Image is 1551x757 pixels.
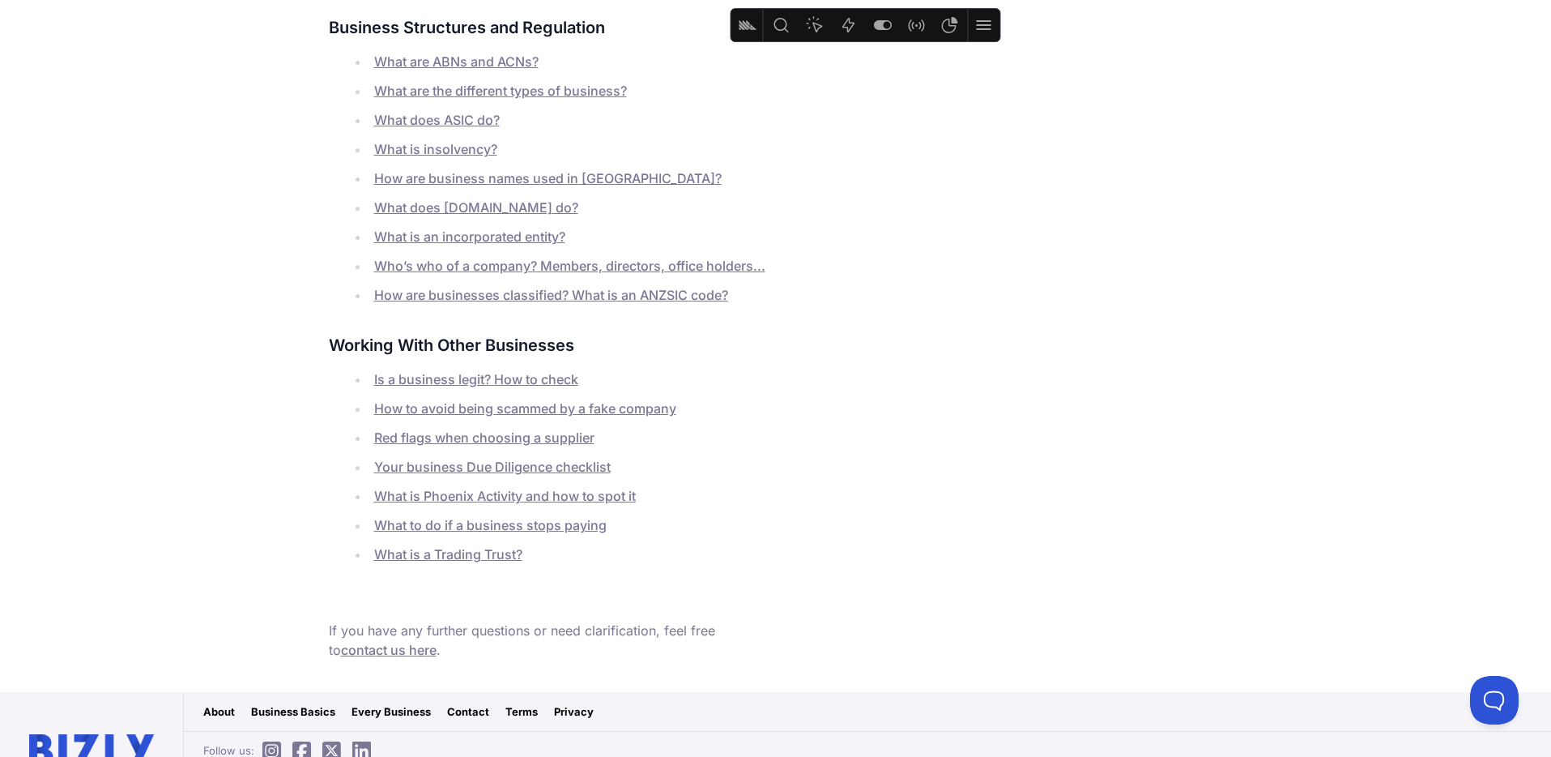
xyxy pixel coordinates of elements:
[374,430,594,446] a: Red flags when choosing a supplier
[374,488,636,504] a: What is Phoenix Activity and how to spot it
[374,112,500,128] a: What does ASIC do?
[329,15,776,41] h3: Business Structures and Regulation
[505,704,538,720] a: Terms
[341,642,437,658] a: contact us here
[374,517,607,533] a: What to do if a business stops paying
[374,83,627,99] a: What are the different types of business?
[447,704,489,720] a: Contact
[374,258,765,274] a: Who’s who of a company? Members, directors, office holders...
[374,287,728,303] a: How are businesses classified? What is an ANZSIC code?
[374,459,611,475] a: Your business Due Diligence checklist
[374,546,522,562] a: What is a Trading Trust?
[374,141,497,157] a: What is insolvency?
[374,229,565,245] a: What is an incorporated entity?
[329,332,776,358] h3: Working With Other Businesses
[554,704,594,720] a: Privacy
[251,704,335,720] a: Business Basics
[203,704,235,720] a: About
[374,400,676,417] a: How to avoid being scammed by a fake company
[352,704,431,720] a: Every Business
[1470,676,1519,725] iframe: Toggle Customer Support
[329,621,776,660] p: If you have any further questions or need clarification, feel free to .
[374,170,722,186] a: How are business names used in [GEOGRAPHIC_DATA]?
[374,53,539,70] a: What are ABNs and ACNs?
[374,371,578,387] a: Is a business legit? How to check
[374,199,578,216] a: What does [DOMAIN_NAME] do?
